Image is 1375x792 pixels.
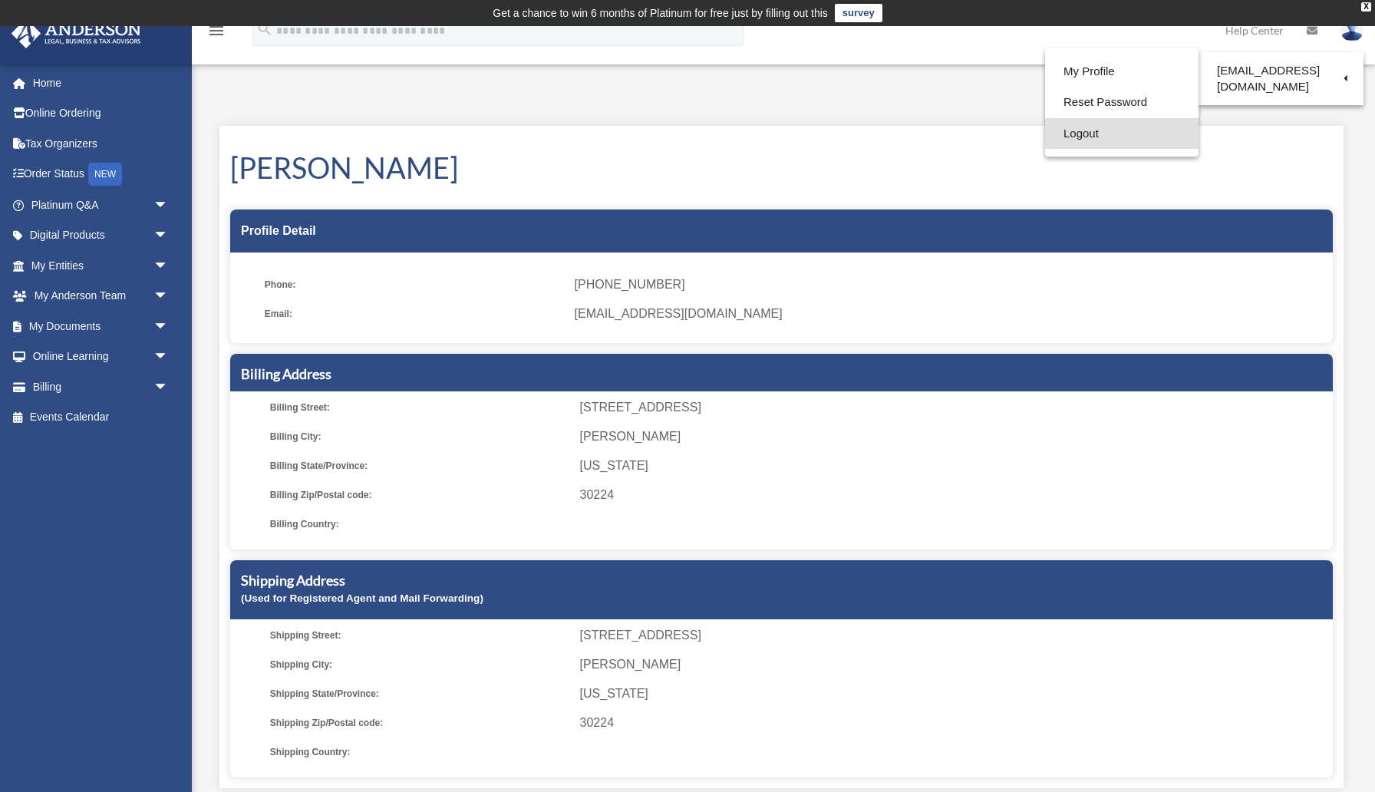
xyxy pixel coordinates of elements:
span: 30224 [580,712,1327,734]
span: arrow_drop_down [153,371,184,403]
span: arrow_drop_down [153,220,184,252]
i: search [256,21,273,38]
span: 30224 [580,484,1327,506]
a: Tax Organizers [11,128,192,159]
span: [PERSON_NAME] [580,654,1327,675]
span: arrow_drop_down [153,311,184,342]
span: Billing State/Province: [270,455,569,477]
a: My Entitiesarrow_drop_down [11,250,192,281]
h5: Billing Address [241,365,1322,384]
span: [STREET_ADDRESS] [580,625,1327,646]
a: Order StatusNEW [11,159,192,190]
a: Online Learningarrow_drop_down [11,342,192,372]
div: NEW [88,163,122,186]
span: [EMAIL_ADDRESS][DOMAIN_NAME] [575,303,1322,325]
div: close [1361,2,1371,12]
span: Billing City: [270,426,569,447]
span: Shipping Street: [270,625,569,646]
span: arrow_drop_down [153,250,184,282]
i: menu [207,21,226,40]
span: Billing Country: [270,513,569,535]
a: Reset Password [1045,87,1199,118]
a: Platinum Q&Aarrow_drop_down [11,190,192,220]
a: [EMAIL_ADDRESS][DOMAIN_NAME] [1199,56,1363,101]
h5: Shipping Address [241,571,1322,590]
span: [PHONE_NUMBER] [575,274,1322,295]
a: menu [207,27,226,40]
h1: [PERSON_NAME] [230,147,1333,188]
span: arrow_drop_down [153,281,184,312]
small: (Used for Registered Agent and Mail Forwarding) [241,592,483,604]
a: Events Calendar [11,402,192,433]
span: Shipping Zip/Postal code: [270,712,569,734]
span: arrow_drop_down [153,190,184,221]
span: Phone: [265,274,564,295]
span: arrow_drop_down [153,342,184,373]
span: Billing Street: [270,397,569,418]
span: Shipping State/Province: [270,683,569,705]
a: Home [11,68,192,98]
div: Get a chance to win 6 months of Platinum for free just by filling out this [493,4,828,22]
div: Profile Detail [230,210,1333,252]
span: [STREET_ADDRESS] [580,397,1327,418]
a: My Documentsarrow_drop_down [11,311,192,342]
span: [PERSON_NAME] [580,426,1327,447]
a: Digital Productsarrow_drop_down [11,220,192,251]
a: My Anderson Teamarrow_drop_down [11,281,192,312]
a: survey [835,4,882,22]
a: Logout [1045,118,1199,150]
a: Billingarrow_drop_down [11,371,192,402]
img: Anderson Advisors Platinum Portal [7,18,146,48]
span: Shipping Country: [270,741,569,763]
a: My Profile [1045,56,1199,87]
img: User Pic [1340,19,1363,41]
a: Online Ordering [11,98,192,129]
span: Shipping City: [270,654,569,675]
span: Email: [265,303,564,325]
span: [US_STATE] [580,683,1327,705]
span: [US_STATE] [580,455,1327,477]
span: Billing Zip/Postal code: [270,484,569,506]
